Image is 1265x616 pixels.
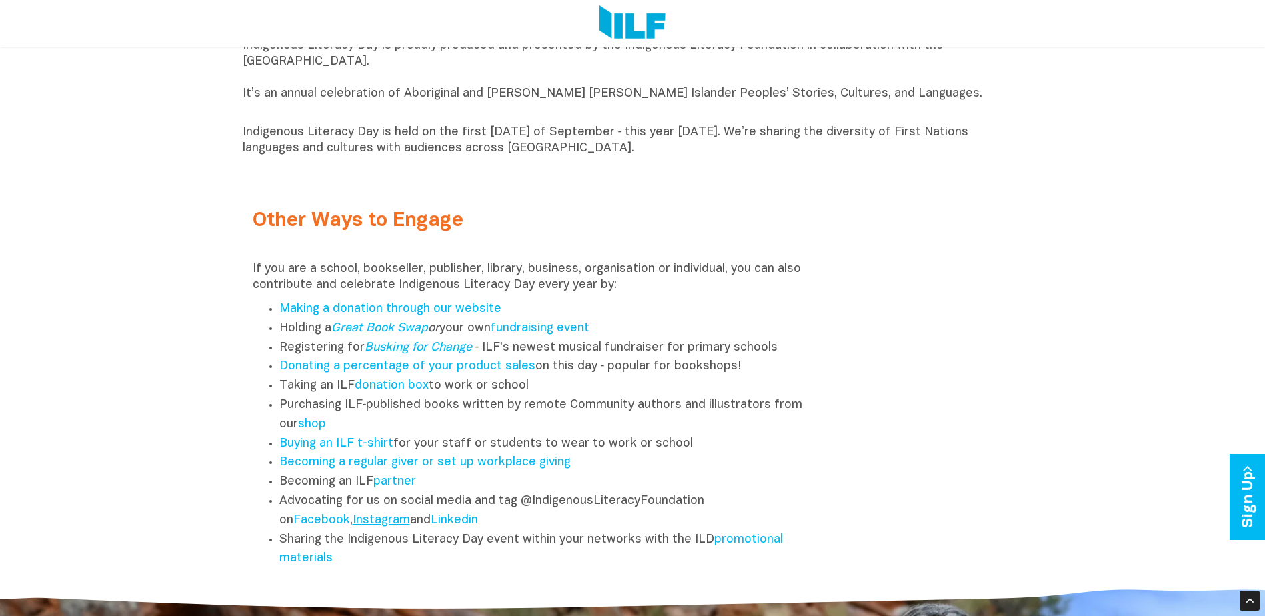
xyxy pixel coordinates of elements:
[279,339,818,358] li: Registering for ‑ ILF's newest musical fundraiser for primary schools
[293,515,350,526] a: Facebook
[355,380,429,391] a: donation box
[431,515,478,526] a: Linkedin
[279,492,818,531] li: Advocating for us on social media and tag @IndigenousLiteracyFoundation on , and
[253,210,818,232] h2: Other Ways to Engage
[279,473,818,492] li: Becoming an ILF
[331,323,428,334] a: Great Book Swap
[1240,591,1260,611] div: Scroll Back to Top
[243,125,1023,157] p: Indigenous Literacy Day is held on the first [DATE] of September ‑ this year [DATE]. We’re sharin...
[279,396,818,435] li: Purchasing ILF‑published books written by remote Community authors and illustrators from our
[331,323,439,334] em: or
[279,319,818,339] li: Holding a your own
[279,438,393,449] a: Buying an ILF t-shirt
[253,261,818,293] p: If you are a school, bookseller, publisher, library, business, organisation or individual, you ca...
[279,361,535,372] a: Donating a percentage of your product sales
[373,476,416,487] a: partner
[365,342,472,353] a: Busking for Change
[279,357,818,377] li: on this day ‑ popular for bookshops!
[279,303,501,315] a: Making a donation through our website
[243,38,1023,118] p: Indigenous Literacy Day is proudly produced and presented by the Indigenous Literacy Foundation i...
[298,419,326,430] a: shop
[491,323,589,334] a: fundraising event
[279,435,818,454] li: for your staff or students to wear to work or school
[279,457,571,468] a: Becoming a regular giver or set up workplace giving
[279,377,818,396] li: Taking an ILF to work or school
[353,515,410,526] a: Instagram
[279,531,818,569] li: Sharing the Indigenous Literacy Day event within your networks with the ILD
[599,5,666,41] img: Logo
